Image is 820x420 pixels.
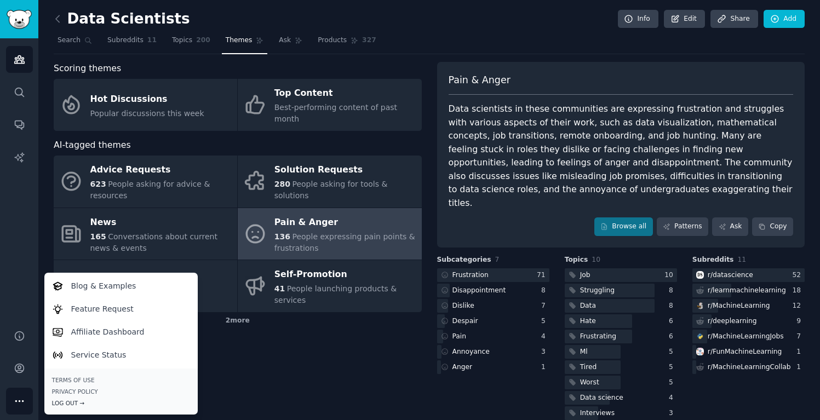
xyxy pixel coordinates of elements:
div: 12 [792,301,805,311]
img: MachineLearningJobs [696,332,704,340]
div: r/ datascience [708,271,753,280]
div: Log Out → [52,399,190,407]
div: r/ FunMachineLearning [708,347,782,357]
div: Frustrating [580,332,616,342]
a: Privacy Policy [52,388,190,395]
div: r/ MachineLearningJobs [708,332,784,342]
a: Ideas54People suggesting ideas [54,260,237,312]
a: Add [764,10,805,28]
span: Popular discussions this week [90,109,204,118]
div: Annoyance [452,347,490,357]
a: Ml5 [565,345,677,359]
div: 6 [669,317,677,326]
a: r/deeplearning9 [692,314,805,328]
a: Info [618,10,658,28]
a: Solution Requests280People asking for tools & solutions [238,156,421,208]
div: 5 [669,347,677,357]
div: Despair [452,317,478,326]
span: 200 [196,36,210,45]
div: 8 [541,286,549,296]
span: AI-tagged themes [54,139,131,152]
div: Struggling [580,286,615,296]
a: Edit [664,10,705,28]
span: Scoring themes [54,62,121,76]
div: Disappointment [452,286,506,296]
span: 327 [362,36,376,45]
a: Despair5 [437,314,549,328]
span: Subreddits [107,36,144,45]
div: 1 [796,347,805,357]
a: Share [710,10,758,28]
a: Affiliate Dashboard [46,320,196,343]
span: 623 [90,180,106,188]
span: 11 [737,256,746,263]
a: Data science4 [565,391,677,405]
img: datascience [696,271,704,279]
a: Search [54,32,96,54]
a: Service Status [46,343,196,366]
div: Ml [580,347,588,357]
img: FunMachineLearning [696,348,704,355]
span: 41 [274,284,285,293]
span: Products [318,36,347,45]
a: Themes [222,32,268,54]
span: 280 [274,180,290,188]
div: Tired [580,363,597,372]
div: 6 [669,332,677,342]
div: Solution Requests [274,162,416,179]
p: Feature Request [71,303,134,315]
div: 10 [664,271,677,280]
div: r/ MachineLearning [708,301,770,311]
div: 8 [669,301,677,311]
a: Pain4 [437,330,549,343]
div: 9 [796,317,805,326]
span: People launching products & services [274,284,397,304]
p: Blog & Examples [71,280,136,292]
a: Terms of Use [52,376,190,384]
div: Worst [580,378,599,388]
span: Subreddits [692,255,734,265]
a: Pain & Anger136People expressing pain points & frustrations [238,208,421,260]
span: Search [58,36,81,45]
div: 18 [792,286,805,296]
span: 136 [274,232,290,241]
div: 4 [541,332,549,342]
div: Anger [452,363,473,372]
div: Pain & Anger [274,214,416,231]
div: 2 more [54,312,422,330]
div: Job [580,271,590,280]
div: Dislike [452,301,474,311]
a: Subreddits11 [104,32,160,54]
h2: Data Scientists [54,10,190,28]
button: Copy [752,217,793,236]
div: 52 [792,271,805,280]
div: News [90,214,232,231]
span: 165 [90,232,106,241]
div: 71 [537,271,549,280]
a: Dislike7 [437,299,549,313]
a: Ask [275,32,306,54]
div: Hot Discussions [90,90,204,108]
a: Anger1 [437,360,549,374]
a: Annoyance3 [437,345,549,359]
a: Worst5 [565,376,677,389]
a: r/MachineLearningCollab1 [692,360,805,374]
div: 1 [541,363,549,372]
span: 7 [495,256,500,263]
a: Tired5 [565,360,677,374]
div: No posts bookmarked yet [54,354,422,364]
div: 5 [669,378,677,388]
div: 3 [669,409,677,418]
span: Topics [565,255,588,265]
div: Self-Promotion [274,266,416,284]
div: 3 [541,347,549,357]
div: 5 [541,317,549,326]
a: datasciencer/datascience52 [692,268,805,282]
div: Advice Requests [90,162,232,179]
span: Themes [226,36,253,45]
a: Hate6 [565,314,677,328]
a: Job10 [565,268,677,282]
a: FunMachineLearningr/FunMachineLearning1 [692,345,805,359]
span: Best-performing content of past month [274,103,397,123]
div: Data scientists in these communities are expressing frustration and struggles with various aspect... [449,102,794,210]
